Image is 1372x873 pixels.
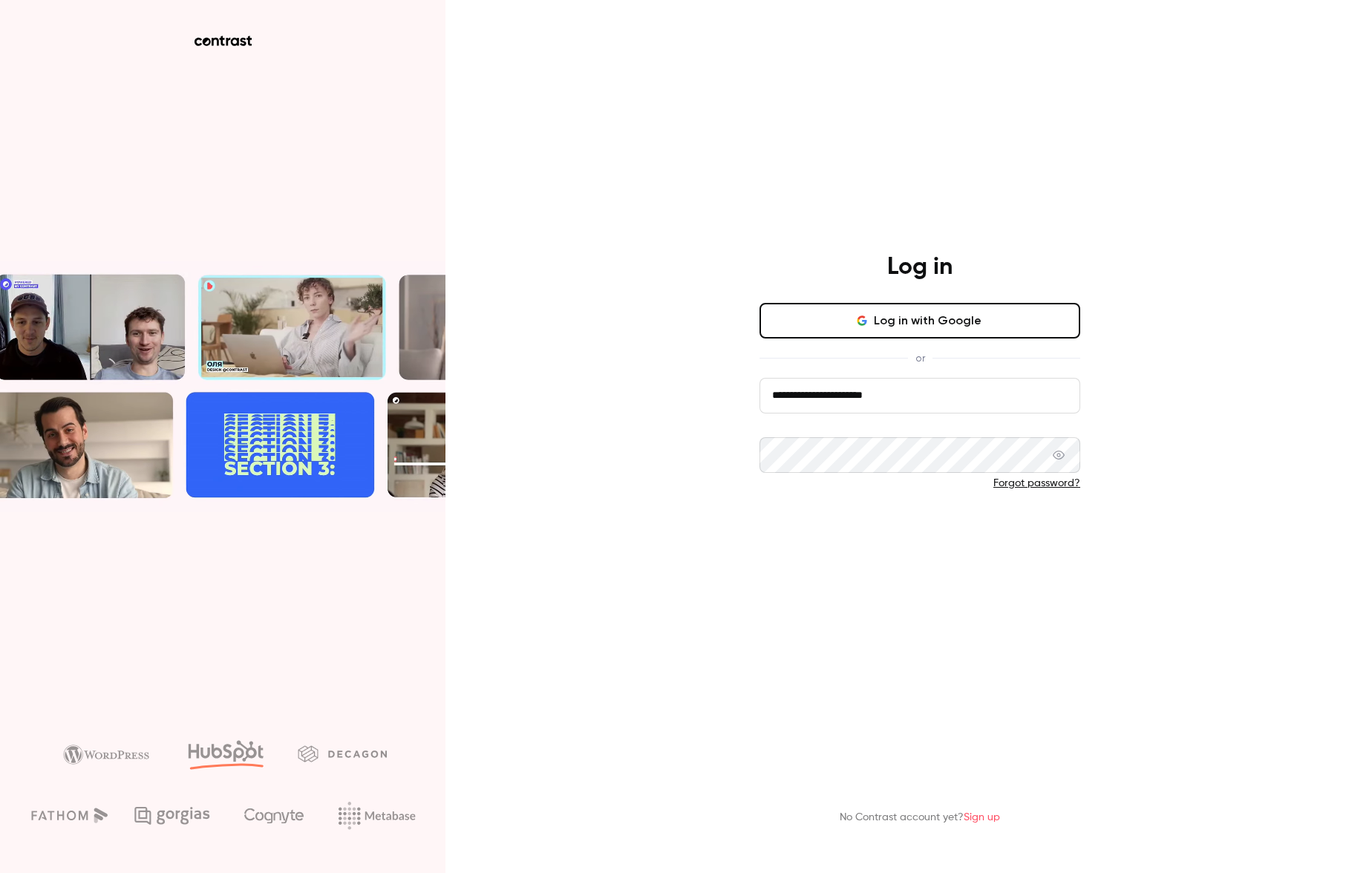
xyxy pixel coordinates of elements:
[759,303,1080,339] button: Log in with Google
[908,350,932,366] span: or
[993,478,1080,488] a: Forgot password?
[759,514,1080,550] button: Log in
[964,812,1000,823] a: Sign up
[840,810,1000,825] p: No Contrast account yet?
[887,252,953,282] h4: Log in
[298,745,387,762] img: decagon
